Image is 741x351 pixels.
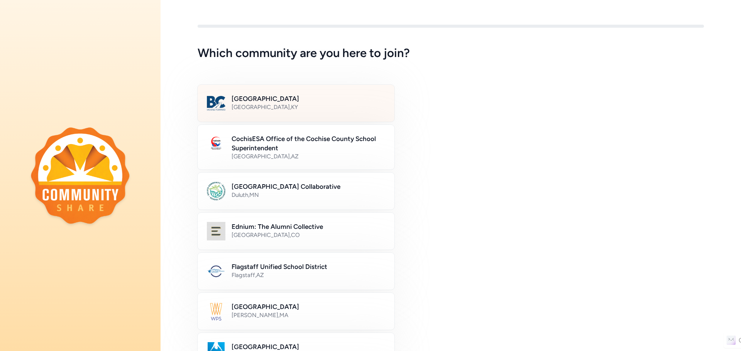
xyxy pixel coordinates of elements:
div: Flagstaff , AZ [232,271,385,279]
h2: Ednium: The Alumni Collective [232,222,385,231]
h5: Which community are you here to join? [198,46,704,60]
img: Logo [207,222,225,240]
img: Logo [207,182,225,200]
h2: [GEOGRAPHIC_DATA] [232,94,385,103]
h2: [GEOGRAPHIC_DATA] Collaborative [232,182,385,191]
div: [GEOGRAPHIC_DATA] , AZ [232,153,385,160]
div: Duluth , MN [232,191,385,199]
h2: Flagstaff Unified School District [232,262,385,271]
img: Logo [207,94,225,113]
img: Logo [207,262,225,280]
img: Logo [207,302,225,321]
div: [GEOGRAPHIC_DATA] , CO [232,231,385,239]
div: [GEOGRAPHIC_DATA] , KY [232,103,385,111]
img: Logo [207,134,225,153]
h2: [GEOGRAPHIC_DATA] [232,302,385,311]
div: [PERSON_NAME] , MA [232,311,385,319]
h2: CochisESA Office of the Cochise County School Superintendent [232,134,385,153]
img: logo [31,127,130,223]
